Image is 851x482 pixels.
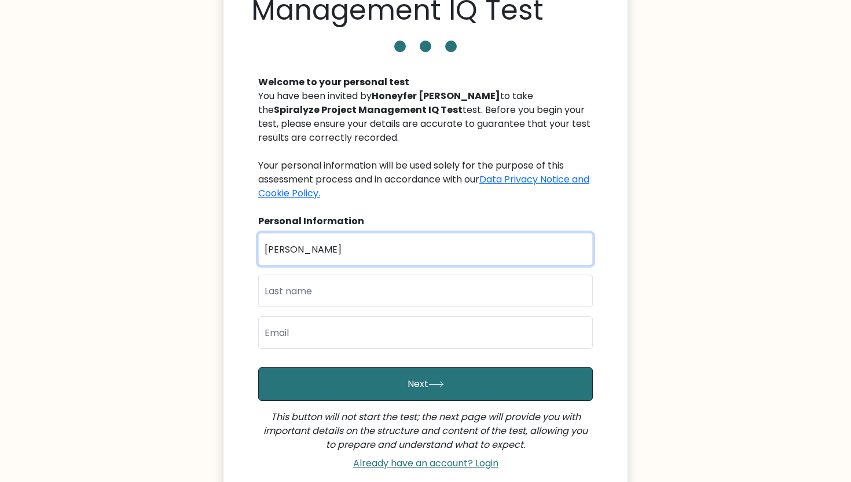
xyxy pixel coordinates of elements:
[258,367,593,401] button: Next
[263,410,588,451] i: This button will not start the test; the next page will provide you with important details on the...
[258,173,589,200] a: Data Privacy Notice and Cookie Policy.
[349,457,503,470] a: Already have an account? Login
[372,89,500,103] b: Honeyfer [PERSON_NAME]
[258,89,593,200] div: You have been invited by to take the test. Before you begin your test, please ensure your details...
[258,275,593,307] input: Last name
[258,316,593,349] input: Email
[274,103,463,116] b: Spiralyze Project Management IQ Test
[258,75,593,89] div: Welcome to your personal test
[258,214,593,228] div: Personal Information
[258,233,593,265] input: First name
